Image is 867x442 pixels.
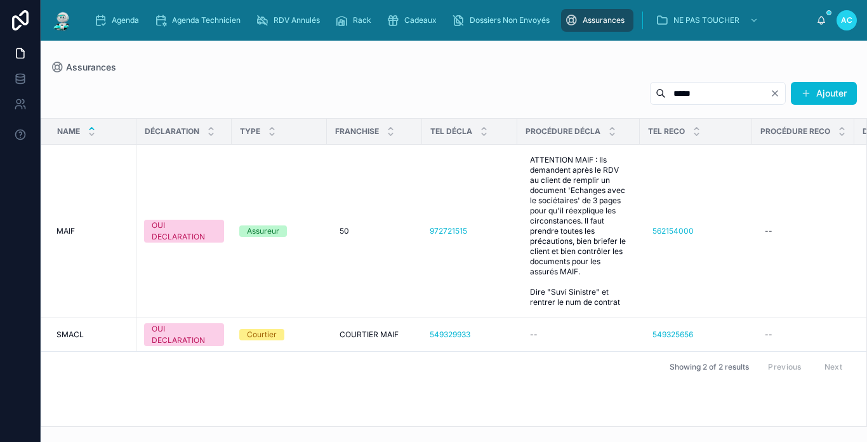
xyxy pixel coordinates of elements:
[150,9,249,32] a: Agenda Technicien
[334,221,414,241] a: 50
[647,325,745,345] a: 549325656
[652,330,693,340] a: 549325656
[765,330,772,340] div: --
[530,330,538,340] div: --
[252,9,329,32] a: RDV Annulés
[247,329,277,340] div: Courtier
[791,82,857,105] button: Ajouter
[430,330,470,340] a: 549329933
[90,9,148,32] a: Agenda
[765,226,772,236] div: --
[144,220,224,243] a: OUI DECLARATION
[145,126,199,137] span: DÉCLARATION
[56,226,75,236] span: MAIF
[530,155,627,307] span: ATTENTION MAIF : Ils demandent après le RDV au client de remplir un document 'Echanges avec le so...
[383,9,446,32] a: Cadeaux
[770,88,785,98] button: Clear
[430,126,472,137] span: TEL DÉCLA
[152,220,216,243] div: OUI DECLARATION
[84,6,816,34] div: scrollable content
[144,323,224,346] a: OUI DECLARATION
[334,325,414,345] a: COURTIER MAIF
[470,15,550,25] span: Dossiers Non Envoyés
[448,9,559,32] a: Dossiers Non Envoyés
[172,15,241,25] span: Agenda Technicien
[51,61,116,74] a: Assurances
[57,126,80,137] span: Name
[239,329,319,340] a: Courtier
[583,15,625,25] span: Assurances
[841,15,852,25] span: AC
[404,15,437,25] span: Cadeaux
[112,15,139,25] span: Agenda
[353,15,371,25] span: Rack
[525,150,632,312] a: ATTENTION MAIF : Ils demandent après le RDV au client de remplir un document 'Echanges avec le so...
[340,330,399,340] span: COURTIER MAIF
[239,225,319,237] a: Assureur
[525,325,632,345] a: --
[430,226,510,236] a: 972721515
[760,325,847,345] a: --
[335,126,379,137] span: FRANCHISE
[247,225,279,237] div: Assureur
[51,10,74,30] img: App logo
[56,330,84,340] span: SMACL
[56,226,129,236] a: MAIF
[760,221,847,241] a: --
[66,61,116,74] span: Assurances
[430,226,467,236] a: 972721515
[561,9,633,32] a: Assurances
[673,15,739,25] span: NE PAS TOUCHER
[152,323,216,346] div: OUI DECLARATION
[647,221,745,241] a: 562154000
[56,330,129,340] a: SMACL
[652,9,765,32] a: NE PAS TOUCHER
[331,9,380,32] a: Rack
[430,330,510,340] a: 549329933
[648,126,685,137] span: TEL RECO
[340,226,349,236] span: 50
[526,126,600,137] span: PROCÉDURE DÉCLA
[274,15,320,25] span: RDV Annulés
[652,226,694,236] a: 562154000
[760,126,830,137] span: PROCÉDURE RECO
[670,362,749,372] span: Showing 2 of 2 results
[240,126,260,137] span: TYPE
